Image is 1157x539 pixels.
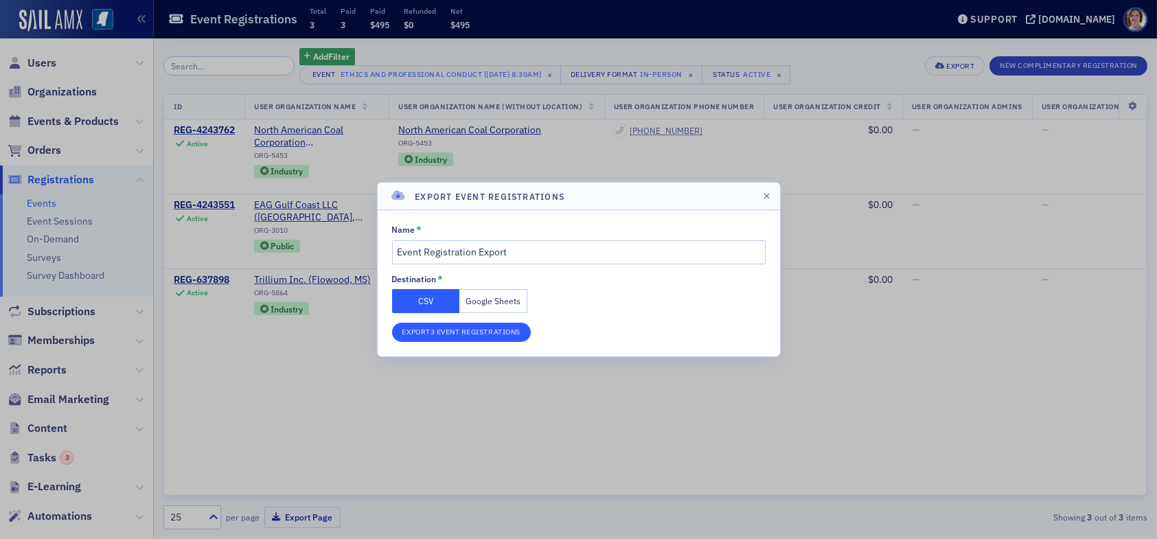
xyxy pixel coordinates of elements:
button: CSV [392,289,460,313]
abbr: This field is required [416,225,422,234]
button: Export3 Event Registrations [392,323,531,342]
div: Destination [392,274,437,284]
div: Name [392,225,415,235]
abbr: This field is required [437,274,443,284]
h4: Export Event Registrations [415,190,564,203]
button: Google Sheets [459,289,527,313]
